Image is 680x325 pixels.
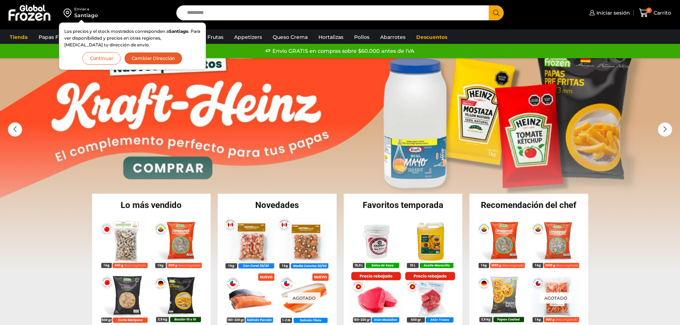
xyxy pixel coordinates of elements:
h2: Novedades [218,201,337,209]
h2: Lo más vendido [92,201,211,209]
p: Agotado [288,293,321,304]
button: Cambiar Dirección [124,52,183,65]
p: Agotado [539,293,572,304]
a: Abarrotes [377,30,409,44]
a: Appetizers [231,30,266,44]
button: Continuar [82,52,121,65]
span: 0 [646,7,652,13]
a: Pollos [351,30,373,44]
a: 0 Carrito [637,5,673,21]
a: Hortalizas [315,30,347,44]
span: Carrito [652,9,671,16]
button: Search button [489,5,504,20]
strong: Santiago [169,29,188,34]
a: Papas Fritas [35,30,73,44]
a: Iniciar sesión [588,6,630,20]
a: Queso Crema [269,30,311,44]
a: Tienda [6,30,31,44]
h2: Recomendación del chef [469,201,588,209]
h2: Favoritos temporada [344,201,463,209]
img: address-field-icon.svg [64,7,74,19]
p: Los precios y el stock mostrados corresponden a . Para ver disponibilidad y precios en otras regi... [64,28,201,49]
a: Descuentos [413,30,451,44]
span: Iniciar sesión [595,9,630,16]
div: Santiago [74,12,98,19]
div: Enviar a [74,7,98,12]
